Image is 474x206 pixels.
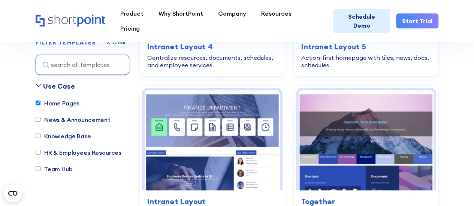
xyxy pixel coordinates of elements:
a: Product [113,6,151,21]
div: Action-first homepage with tiles, news, docs, schedules. [301,54,431,69]
h3: Intranet Layout 5 [301,41,431,52]
div: Product [120,9,144,18]
button: Open CMP widget [4,184,22,202]
div: Pricing [120,24,140,33]
iframe: Chat Widget [437,170,474,206]
input: HR & Employees Resources [36,150,40,155]
a: Start Trial [396,13,438,28]
a: Company [211,6,254,21]
div: Centralize resources, documents, schedules, and employee services. [147,54,277,69]
img: Together – Intranet Homepage Template: Modern hub for news, documents, events, and shortcuts. [299,90,434,190]
input: Knowledge Base [36,133,40,138]
h3: Intranet Layout 4 [147,41,277,52]
div: FILTER TEMPLATES [36,40,96,46]
a: Home [36,15,105,27]
a: Why ShortPoint [151,6,211,21]
a: Schedule Demo [333,9,390,33]
input: News & Announcement [36,117,40,122]
label: Knowledge Base [36,131,91,140]
div: Company [218,9,246,18]
label: HR & Employees Resources [36,148,121,157]
input: Team Hub [36,166,40,171]
div: Why ShortPoint [158,9,203,18]
div: Clear [112,40,126,45]
label: Team Hub [36,164,73,173]
label: News & Announcement [36,115,111,124]
input: Home Pages [36,101,40,105]
div: Resources [261,9,292,18]
div: Use Case [43,81,75,91]
label: Home Pages [36,98,79,107]
img: Intranet Layout – SharePoint Page Design: Clean intranet page with tiles, updates, and calendar. [145,90,280,190]
a: Resources [254,6,299,21]
input: search all templates [36,55,129,75]
a: Pricing [113,21,147,36]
